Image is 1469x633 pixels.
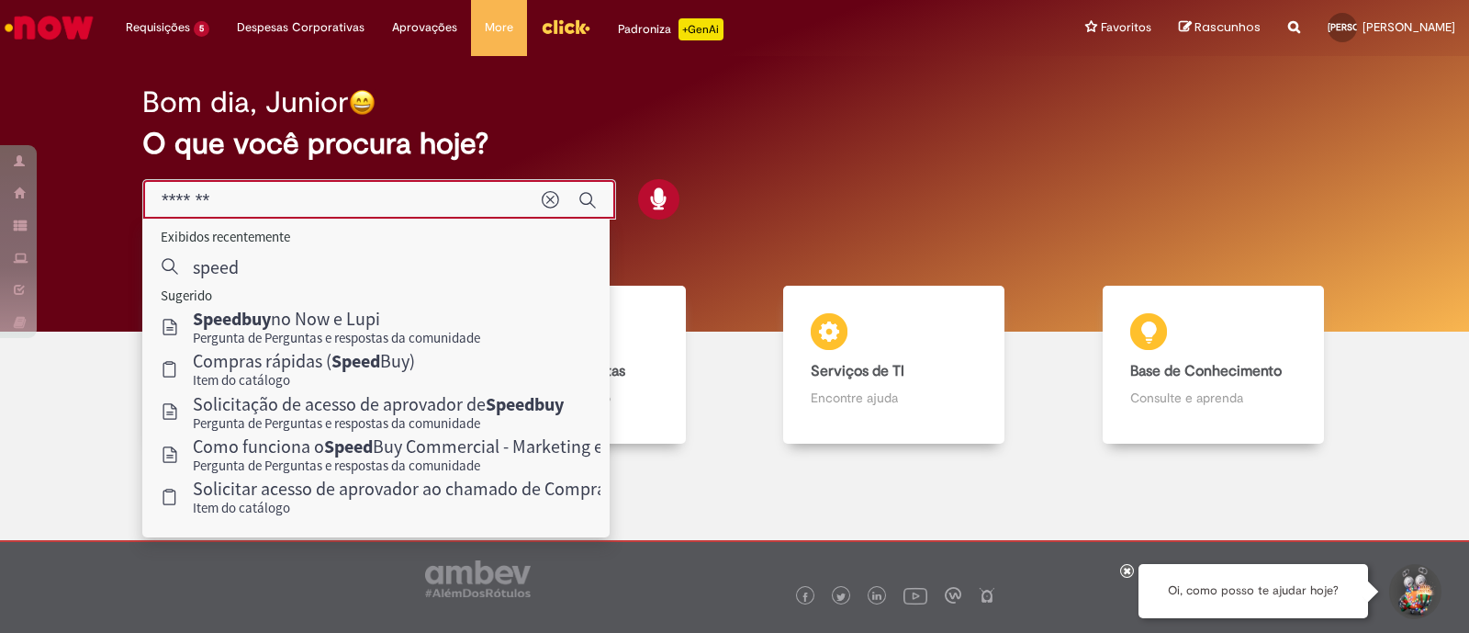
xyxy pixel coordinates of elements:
[872,592,881,603] img: logo_footer_linkedin.png
[1386,564,1441,619] button: Iniciar Conversa de Suporte
[734,286,1054,445] a: Serviços de TI Encontre ajuda
[392,18,457,37] span: Aprovações
[811,389,977,407] p: Encontre ajuda
[541,13,590,40] img: click_logo_yellow_360x200.png
[1328,21,1399,33] span: [PERSON_NAME]
[126,18,190,37] span: Requisições
[1054,286,1374,445] a: Base de Conhecimento Consulte e aprenda
[349,89,376,116] img: happy-face.png
[425,560,531,597] img: logo_footer_ambev_rotulo_gray.png
[979,587,995,604] img: logo_footer_naosei.png
[836,593,846,602] img: logo_footer_twitter.png
[492,362,625,380] b: Catálogo de Ofertas
[1130,362,1282,380] b: Base de Conhecimento
[1194,18,1261,36] span: Rascunhos
[1179,19,1261,37] a: Rascunhos
[618,18,723,40] div: Padroniza
[1138,564,1368,618] div: Oi, como posso te ajudar hoje?
[945,587,961,604] img: logo_footer_workplace.png
[1130,389,1296,407] p: Consulte e aprenda
[1101,18,1151,37] span: Favoritos
[142,128,1327,160] h2: O que você procura hoje?
[678,18,723,40] p: +GenAi
[194,21,209,37] span: 5
[2,9,96,46] img: ServiceNow
[1362,19,1455,35] span: [PERSON_NAME]
[96,286,416,445] a: Tirar dúvidas Tirar dúvidas com Lupi Assist e Gen Ai
[237,18,364,37] span: Despesas Corporativas
[801,593,810,602] img: logo_footer_facebook.png
[142,86,349,119] h2: Bom dia, Junior
[903,583,927,607] img: logo_footer_youtube.png
[811,362,904,380] b: Serviços de TI
[485,18,513,37] span: More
